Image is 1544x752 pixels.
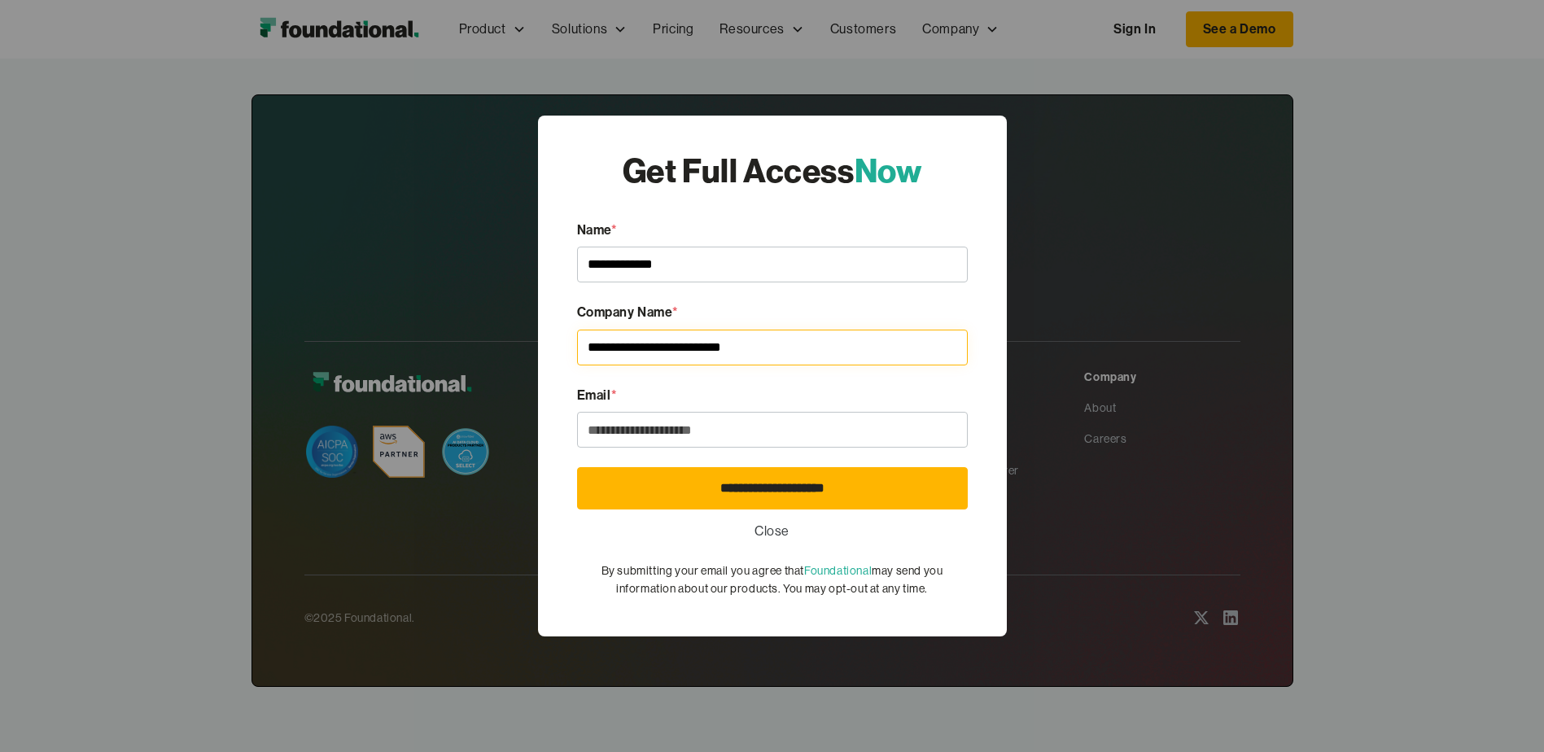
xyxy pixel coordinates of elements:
[577,385,968,406] div: Email
[623,148,922,194] div: Get Full Access
[855,150,922,191] span: Now
[577,562,968,598] div: By submitting your email you agree that may send you information about our products. You may opt-...
[755,521,789,542] a: Close
[577,220,968,241] div: Name
[804,564,872,577] a: Foundational
[577,302,968,323] div: Company Name
[577,220,968,598] form: Email Form [Query Analysis]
